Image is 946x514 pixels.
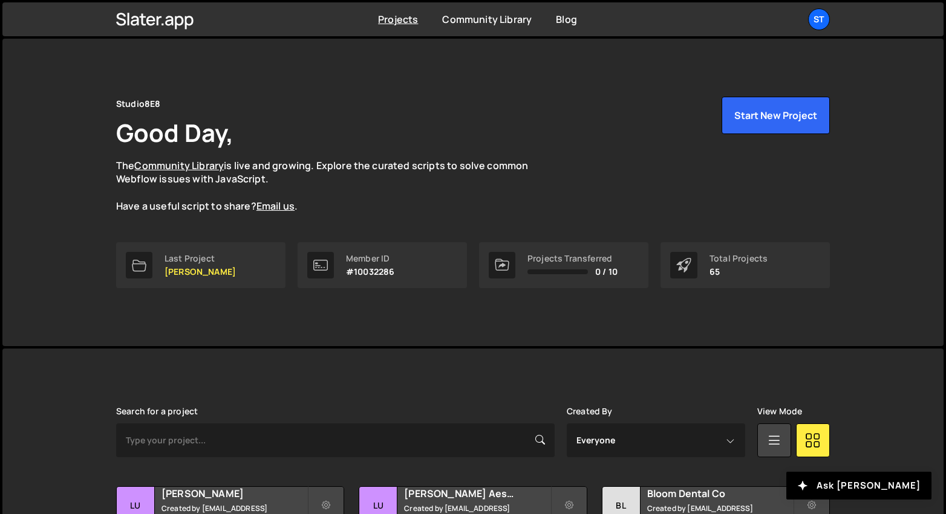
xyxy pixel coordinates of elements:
label: View Mode [757,406,802,416]
div: Studio8E8 [116,97,160,111]
div: Last Project [165,254,236,263]
a: Last Project [PERSON_NAME] [116,242,285,288]
div: Projects Transferred [527,254,618,263]
a: Community Library [134,159,224,172]
label: Created By [567,406,613,416]
a: Blog [556,13,577,26]
a: Projects [378,13,418,26]
button: Start New Project [722,97,830,134]
h2: [PERSON_NAME] Aesthetic [404,487,550,500]
a: St [808,8,830,30]
a: Email us [256,199,295,213]
p: [PERSON_NAME] [165,267,236,277]
button: Ask [PERSON_NAME] [786,472,931,500]
h1: Good Day, [116,116,233,149]
p: 65 [709,267,768,277]
label: Search for a project [116,406,198,416]
div: Total Projects [709,254,768,263]
p: #10032286 [346,267,394,277]
h2: Bloom Dental Co [647,487,793,500]
a: Community Library [442,13,532,26]
div: Member ID [346,254,394,263]
input: Type your project... [116,423,555,457]
span: 0 / 10 [595,267,618,277]
p: The is live and growing. Explore the curated scripts to solve common Webflow issues with JavaScri... [116,159,552,213]
h2: [PERSON_NAME] [161,487,307,500]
